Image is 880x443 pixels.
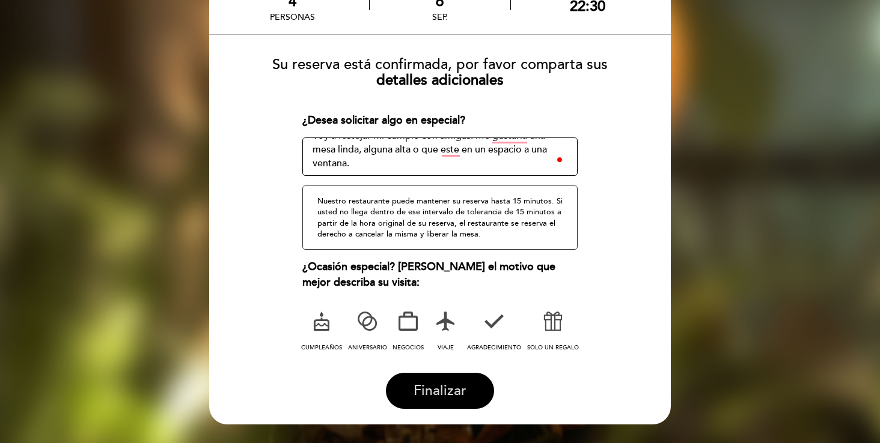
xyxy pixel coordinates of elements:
span: CUMPLEAÑOS [301,344,342,351]
div: Nuestro restaurante puede mantener su reserva hasta 15 minutos. Si usted no llega dentro de ese i... [302,185,578,250]
span: NEGOCIOS [393,344,424,351]
div: sep. [370,12,510,22]
span: Finalizar [414,382,466,399]
b: detalles adicionales [376,71,504,89]
div: ¿Ocasión especial? [PERSON_NAME] el motivo que mejor describa su visita: [302,259,578,290]
span: VIAJE [438,344,454,351]
button: Finalizar [386,373,494,409]
span: AGRADECIMIENTO [467,344,521,351]
span: ANIVERSARIO [348,344,387,351]
span: Su reserva está confirmada, por favor comparta sus [272,56,608,73]
textarea: To enrich screen reader interactions, please activate Accessibility in Grammarly extension settings [302,137,578,176]
div: ¿Desea solicitar algo en especial? [302,113,578,128]
span: SOLO UN REGALO [527,344,579,351]
div: personas [270,12,315,22]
